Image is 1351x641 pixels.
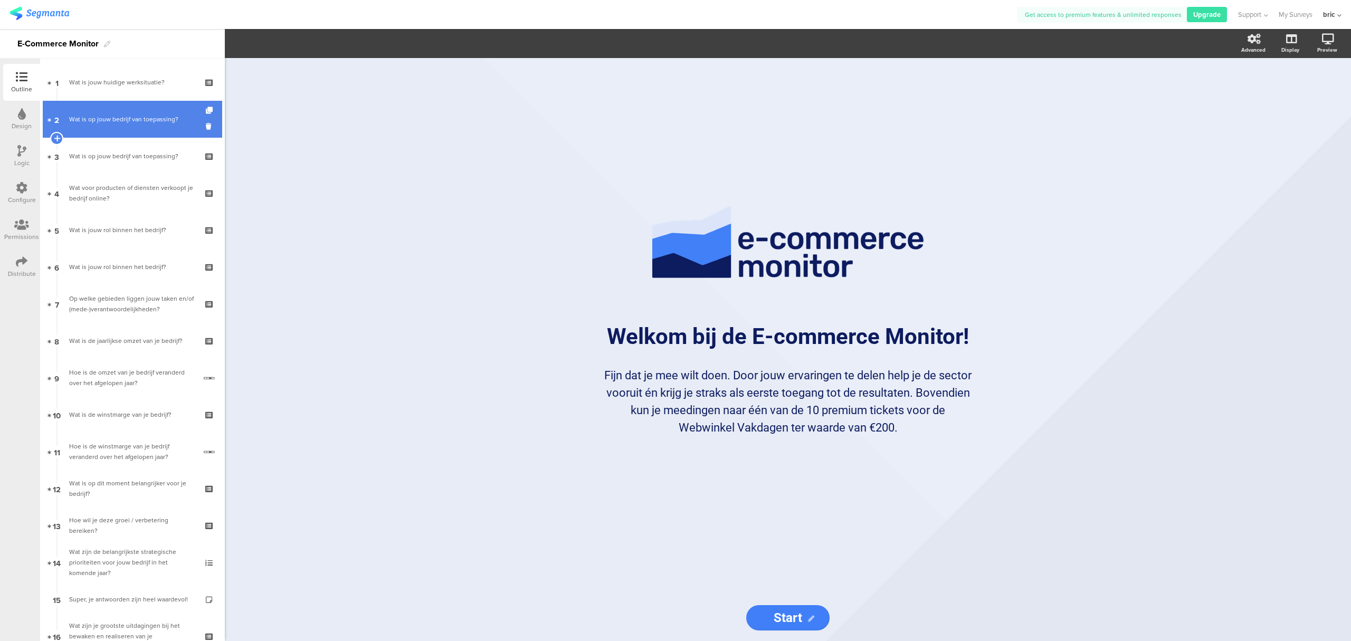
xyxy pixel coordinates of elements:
span: 3 [54,150,59,162]
div: Wat is op jouw bedrijf van toepassing? [69,114,195,125]
i: Duplicate [206,107,215,114]
div: Wat is op jouw bedrijf van toepassing? [69,151,195,161]
a: 9 Hoe is de omzet van je bedrijf veranderd over het afgelopen jaar? [43,359,222,396]
div: Design [12,121,32,131]
a: 2 Wat is op jouw bedrijf van toepassing? [43,101,222,138]
div: Hoe wil je deze groei / verbetering bereiken? [69,515,195,536]
span: 12 [53,483,61,494]
span: 1 [55,76,59,88]
div: E-Commerce Monitor [17,35,99,52]
span: 8 [54,335,59,347]
span: 9 [54,372,59,384]
span: 15 [53,594,61,605]
a: 15 Super, je antwoorden zijn heel waardevol! [43,581,222,618]
i: Delete [206,121,215,131]
img: segmanta logo [9,7,69,20]
div: Display [1281,46,1299,54]
input: Start [746,605,830,630]
a: 7 Op welke gebieden liggen jouw taken en/of (mede-)verantwoordelijkheden? [43,285,222,322]
span: 6 [54,261,59,273]
div: Advanced [1241,46,1266,54]
span: Upgrade [1193,9,1221,20]
span: 7 [55,298,59,310]
div: Wat zijn de belangrijkste strategische prioriteiten voor jouw bedrijf in het komende jaar? [69,547,195,578]
p: Welkom bij de E-commerce Monitor! [593,323,983,349]
a: 8 Wat is de jaarlijkse omzet van je bedrijf? [43,322,222,359]
div: Hoe is de winstmarge van je bedrijf veranderd over het afgelopen jaar? [69,441,196,462]
span: 14 [53,557,61,568]
div: Op welke gebieden liggen jouw taken en/of (mede-)verantwoordelijkheden? [69,293,195,314]
span: 10 [53,409,61,420]
a: 3 Wat is op jouw bedrijf van toepassing? [43,138,222,175]
a: 6 Wat is jouw rol binnen het bedrijf? [43,248,222,285]
a: 10 Wat is de winstmarge van je bedrijf? [43,396,222,433]
div: Outline [11,84,32,94]
a: 5 Wat is jouw rol binnen het bedrijf? [43,212,222,248]
div: Super, je antwoorden zijn heel waardevol! [69,594,195,605]
a: 13 Hoe wil je deze groei / verbetering bereiken? [43,507,222,544]
div: bric [1323,9,1335,20]
div: Distribute [8,269,36,279]
div: Wat is op dit moment belangrijker voor je bedrijf? [69,478,195,499]
span: Get access to premium features & unlimited responses [1025,10,1182,20]
div: Hoe is de omzet van je bedrijf veranderd over het afgelopen jaar? [69,367,196,388]
a: 1 Wat is jouw huidige werksituatie? [43,64,222,101]
div: Wat voor producten of diensten verkoopt je bedrijf online? [69,183,195,204]
p: Fijn dat je mee wilt doen. Door jouw ervaringen te delen help je de sector vooruit én krijg je st... [603,367,973,436]
div: Wat is jouw rol binnen het bedrijf? [69,262,195,272]
div: Wat is de jaarlijkse omzet van je bedrijf? [69,336,195,346]
span: Support [1238,9,1261,20]
div: Permissions [4,232,39,242]
a: 4 Wat voor producten of diensten verkoopt je bedrijf online? [43,175,222,212]
span: 5 [54,224,59,236]
span: 11 [54,446,60,457]
div: Configure [8,195,36,205]
span: 13 [53,520,61,531]
div: Wat is jouw rol binnen het bedrijf? [69,225,195,235]
a: 14 Wat zijn de belangrijkste strategische prioriteiten voor jouw bedrijf in het komende jaar? [43,544,222,581]
a: 12 Wat is op dit moment belangrijker voor je bedrijf? [43,470,222,507]
div: Wat is de winstmarge van je bedrijf? [69,409,195,420]
div: Wat is jouw huidige werksituatie? [69,77,195,88]
span: 4 [54,187,59,199]
div: Logic [14,158,30,168]
div: Preview [1317,46,1337,54]
span: 2 [54,113,59,125]
a: 11 Hoe is de winstmarge van je bedrijf veranderd over het afgelopen jaar? [43,433,222,470]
